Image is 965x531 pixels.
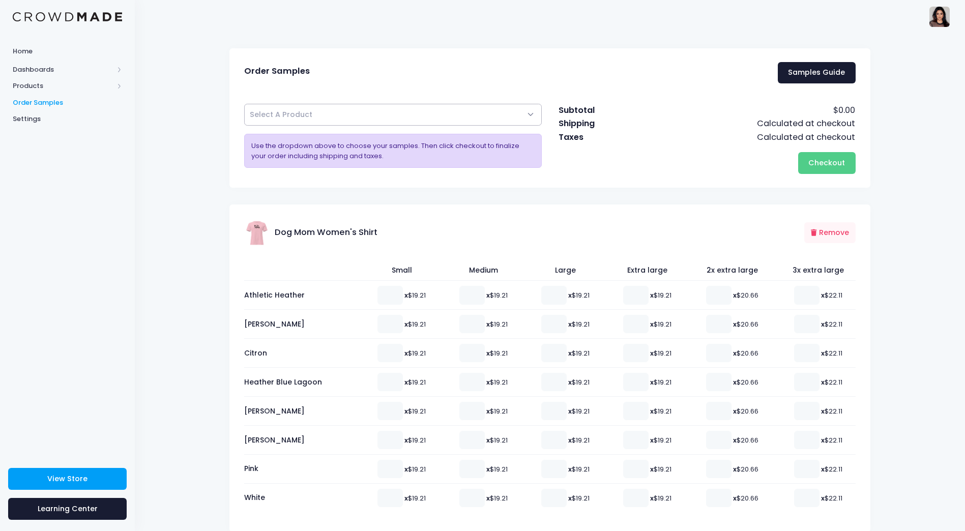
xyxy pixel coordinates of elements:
[733,290,758,300] span: $20.66
[821,319,825,329] b: x
[244,368,361,397] td: Heather Blue Lagoon
[733,464,737,474] b: x
[13,98,122,108] span: Order Samples
[250,109,312,120] span: Select A Product
[733,464,758,474] span: $20.66
[486,435,490,445] b: x
[568,464,590,474] span: $19.21
[821,348,842,358] span: $22.11
[798,152,856,174] button: Checkout
[650,464,671,474] span: $19.21
[650,319,671,329] span: $19.21
[733,377,758,387] span: $20.66
[244,454,361,483] td: Pink
[8,468,127,490] a: View Store
[244,134,542,168] div: Use the dropdown above to choose your samples. Then click checkout to finalize your order includi...
[404,435,426,445] span: $19.21
[558,117,639,130] td: Shipping
[733,319,737,329] b: x
[778,62,856,84] a: Samples Guide
[821,348,825,358] b: x
[404,290,408,300] b: x
[733,406,758,416] span: $20.66
[443,260,524,281] th: Medium
[568,493,590,503] span: $19.21
[733,348,737,358] b: x
[776,260,856,281] th: 3x extra large
[486,290,508,300] span: $19.21
[639,131,855,144] td: Calculated at checkout
[558,104,639,117] td: Subtotal
[486,435,508,445] span: $19.21
[404,319,426,329] span: $19.21
[404,319,408,329] b: x
[404,406,408,416] b: x
[486,348,508,358] span: $19.21
[404,435,408,445] b: x
[13,81,113,91] span: Products
[733,290,737,300] b: x
[821,290,825,300] b: x
[650,319,654,329] b: x
[244,483,361,512] td: White
[486,319,490,329] b: x
[821,377,825,387] b: x
[821,319,842,329] span: $22.11
[13,46,122,56] span: Home
[733,435,737,445] b: x
[733,377,737,387] b: x
[821,290,842,300] span: $22.11
[650,493,671,503] span: $19.21
[568,406,590,416] span: $19.21
[821,464,825,474] b: x
[650,493,654,503] b: x
[821,406,825,416] b: x
[13,12,122,22] img: Logo
[568,348,572,358] b: x
[486,290,490,300] b: x
[568,319,590,329] span: $19.21
[404,290,426,300] span: $19.21
[486,464,490,474] b: x
[568,435,572,445] b: x
[568,290,572,300] b: x
[929,7,950,27] img: User
[689,260,776,281] th: 2x extra large
[486,406,490,416] b: x
[650,377,654,387] b: x
[244,219,377,247] div: Dog Mom Women's Shirt
[821,377,842,387] span: $22.11
[486,319,508,329] span: $19.21
[404,377,426,387] span: $19.21
[244,310,361,339] td: [PERSON_NAME]
[244,397,361,426] td: [PERSON_NAME]
[568,377,572,387] b: x
[568,319,572,329] b: x
[486,377,490,387] b: x
[404,464,408,474] b: x
[568,290,590,300] span: $19.21
[404,348,426,358] span: $19.21
[650,377,671,387] span: $19.21
[244,66,310,76] span: Order Samples
[486,348,490,358] b: x
[821,435,842,445] span: $22.11
[650,464,654,474] b: x
[733,319,758,329] span: $20.66
[13,65,113,75] span: Dashboards
[821,464,842,474] span: $22.11
[486,493,508,503] span: $19.21
[821,406,842,416] span: $22.11
[650,435,654,445] b: x
[568,435,590,445] span: $19.21
[524,260,606,281] th: Large
[486,377,508,387] span: $19.21
[650,290,671,300] span: $19.21
[404,464,426,474] span: $19.21
[404,493,426,503] span: $19.21
[639,104,855,117] td: $0.00
[639,117,855,130] td: Calculated at checkout
[13,114,122,124] span: Settings
[244,339,361,368] td: Citron
[733,493,758,503] span: $20.66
